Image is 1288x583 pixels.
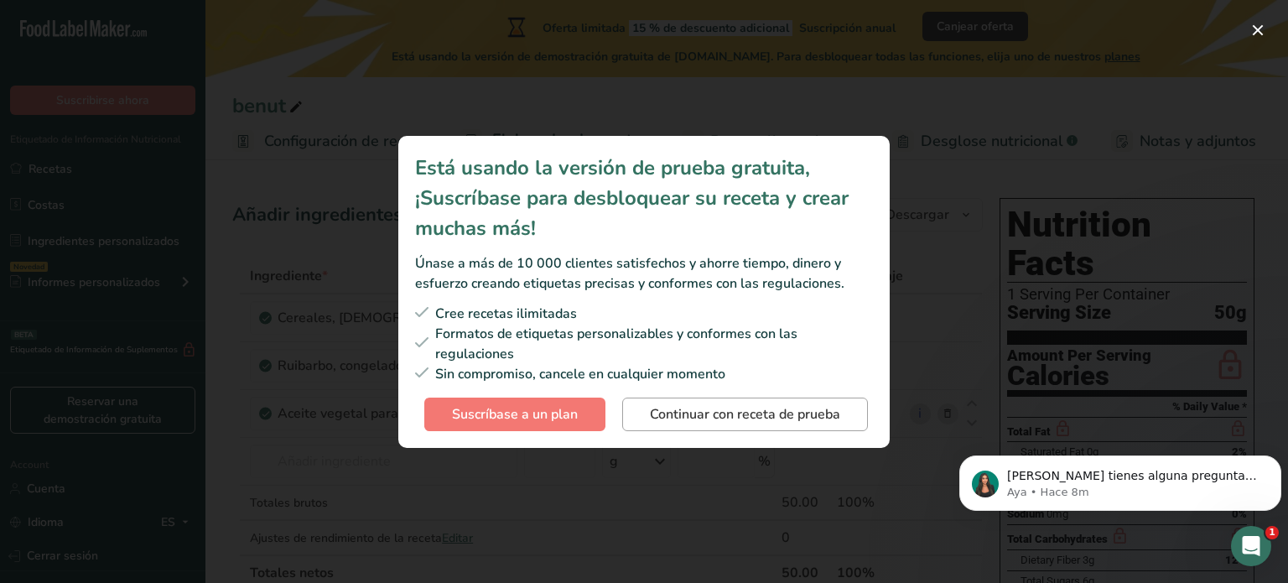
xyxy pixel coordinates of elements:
div: Está usando la versión de prueba gratuita, ¡Suscríbase para desbloquear su receta y crear muchas ... [415,153,873,243]
div: Únase a más de 10 000 clientes satisfechos y ahorre tiempo, dinero y esfuerzo creando etiquetas p... [415,253,873,294]
iframe: Intercom live chat [1231,526,1271,566]
div: Cree recetas ilimitadas [415,304,873,324]
div: Formatos de etiquetas personalizables y conformes con las regulaciones [415,324,873,364]
div: Sin compromiso, cancele en cualquier momento [415,364,873,384]
button: Suscríbase a un plan [424,398,605,431]
button: Continuar con receta de prueba [622,398,868,431]
span: Continuar con receta de prueba [650,404,840,424]
span: Suscríbase a un plan [452,404,578,424]
iframe: Intercom notifications mensaje [953,420,1288,538]
span: 1 [1265,526,1279,539]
